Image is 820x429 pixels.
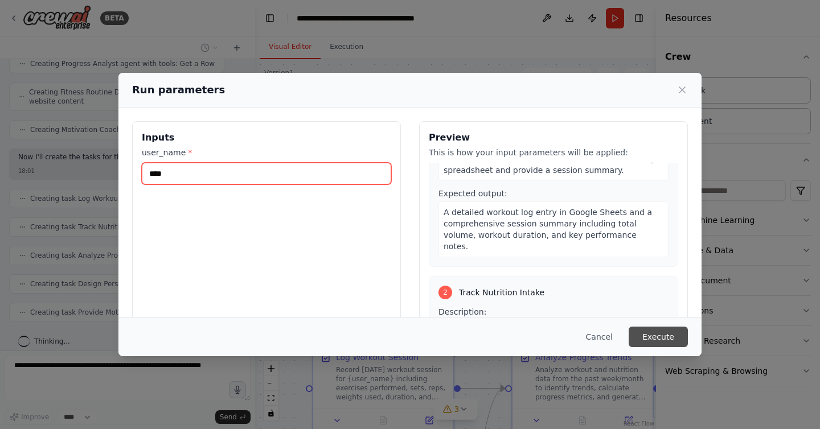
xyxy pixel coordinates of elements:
h3: Inputs [142,131,391,145]
button: Cancel [577,327,622,347]
div: 2 [438,286,452,299]
span: A detailed workout log entry in Google Sheets and a comprehensive session summary including total... [444,208,652,251]
span: Track Nutrition Intake [459,287,544,298]
span: Expected output: [438,189,507,198]
h2: Run parameters [132,82,225,98]
span: Description: [438,307,486,316]
p: This is how your input parameters will be applied: [429,147,678,158]
label: user_name [142,147,391,158]
button: Execute [629,327,688,347]
h3: Preview [429,131,678,145]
